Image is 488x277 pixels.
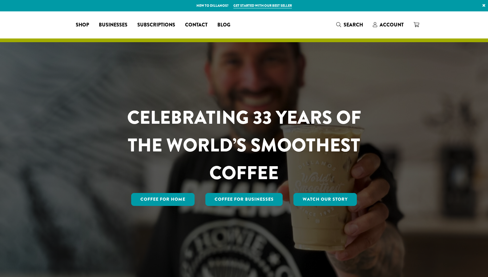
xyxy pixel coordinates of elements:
[131,193,195,206] a: Coffee for Home
[217,21,230,29] span: Blog
[99,21,127,29] span: Businesses
[380,21,404,28] span: Account
[331,20,368,30] a: Search
[205,193,283,206] a: Coffee For Businesses
[109,104,379,187] h1: CELEBRATING 33 YEARS OF THE WORLD’S SMOOTHEST COFFEE
[293,193,357,206] a: Watch Our Story
[76,21,89,29] span: Shop
[233,3,292,8] a: Get started with our best seller
[71,20,94,30] a: Shop
[185,21,208,29] span: Contact
[344,21,363,28] span: Search
[137,21,175,29] span: Subscriptions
